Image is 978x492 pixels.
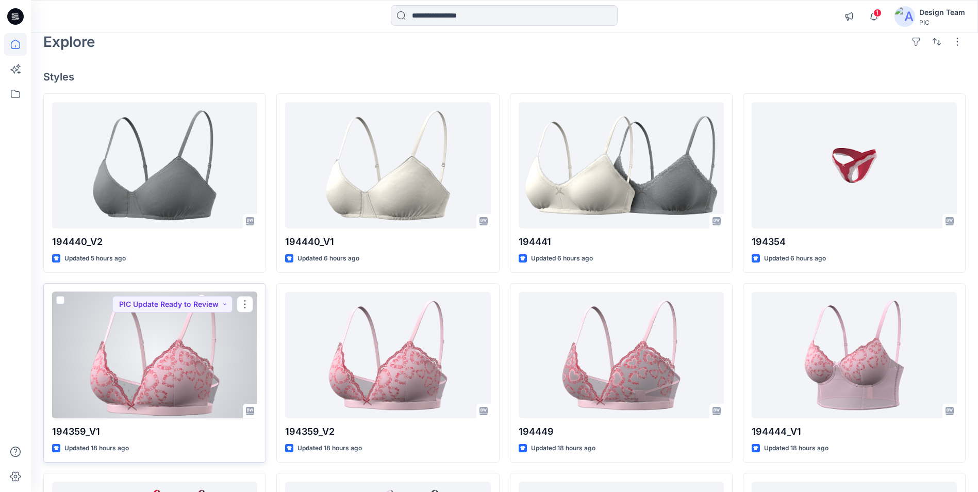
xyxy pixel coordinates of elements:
[519,102,724,228] a: 194441
[285,102,490,228] a: 194440_V1
[52,235,257,249] p: 194440_V2
[919,19,965,26] div: PIC
[752,424,957,439] p: 194444_V1
[64,253,126,264] p: Updated 5 hours ago
[894,6,915,27] img: avatar
[64,443,129,454] p: Updated 18 hours ago
[519,235,724,249] p: 194441
[764,253,826,264] p: Updated 6 hours ago
[531,253,593,264] p: Updated 6 hours ago
[297,443,362,454] p: Updated 18 hours ago
[873,9,882,17] span: 1
[752,235,957,249] p: 194354
[519,424,724,439] p: 194449
[52,292,257,418] a: 194359_V1
[285,424,490,439] p: 194359_V2
[43,71,966,83] h4: Styles
[752,292,957,418] a: 194444_V1
[764,443,828,454] p: Updated 18 hours ago
[919,6,965,19] div: Design Team
[43,34,95,50] h2: Explore
[52,424,257,439] p: 194359_V1
[52,102,257,228] a: 194440_V2
[285,235,490,249] p: 194440_V1
[531,443,595,454] p: Updated 18 hours ago
[752,102,957,228] a: 194354
[285,292,490,418] a: 194359_V2
[297,253,359,264] p: Updated 6 hours ago
[519,292,724,418] a: 194449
